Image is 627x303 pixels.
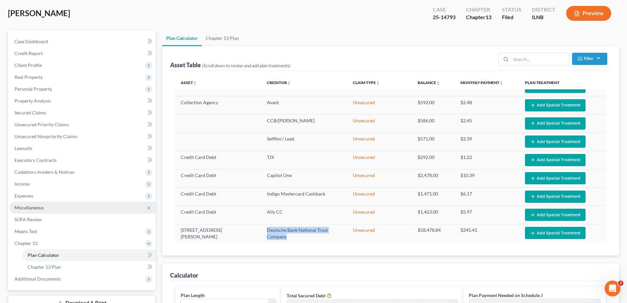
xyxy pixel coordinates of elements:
a: Unsecured Priority Claims [9,119,156,131]
td: $1,423.00 [412,206,456,224]
a: Chapter 13 Plan [22,261,156,273]
span: Expenses [14,193,33,198]
span: Lawsuits [14,145,32,151]
a: Secured Claims [9,107,156,119]
label: Total Secured Debt [287,292,326,299]
td: $2.48 [455,96,520,114]
div: Chapter [466,14,491,21]
span: Credit Report [14,50,43,56]
td: $1.22 [455,151,520,169]
div: Asset Table [170,61,290,69]
a: Monthly Paymentunfold_more [460,80,503,85]
i: unfold_more [499,81,503,85]
td: Unsecured [348,114,412,133]
span: Case Dashboard [14,39,48,44]
a: Creditorunfold_more [267,80,291,85]
a: Lawsuits [9,142,156,154]
a: Executory Contracts [9,154,156,166]
td: Unsecured [348,151,412,169]
td: $592.00 [412,96,456,114]
span: SOFA Review [14,217,42,222]
td: $1,471.00 [412,187,456,205]
div: Filed [502,14,521,21]
div: Case [433,6,456,14]
i: unfold_more [376,81,380,85]
span: Income [14,181,30,187]
a: Assetunfold_more [181,80,197,85]
span: [PERSON_NAME] [8,8,70,18]
span: (Scroll down to review and add plan treatments) [202,63,290,68]
div: Chapter [466,6,491,14]
td: $5.97 [455,206,520,224]
td: $58,478.84 [412,224,456,243]
span: Chapter 13 [14,240,38,246]
a: Plan Calculator [22,249,156,261]
span: Secured Claims [14,110,46,115]
td: CCB/[PERSON_NAME] [262,114,348,133]
button: Add Special Treatment [525,191,586,203]
a: Case Dashboard [9,36,156,47]
td: Unsecured [348,96,412,114]
td: Unsecured [348,169,412,187]
td: TJX [262,151,348,169]
span: Real Property [14,74,43,80]
span: Additional Documents [14,276,61,282]
td: $292.00 [412,151,456,169]
th: Plan Treatment [520,76,606,89]
td: Indigo Mastercard Cashback [262,187,348,205]
td: Deutsche Bank National Trust Company [262,224,348,243]
span: Unsecured Nonpriority Claims [14,134,77,139]
a: Credit Report [9,47,156,59]
td: $2.39 [455,133,520,151]
div: 25-14793 [433,14,456,21]
td: $571.00 [412,133,456,151]
td: Unsecured [348,133,412,151]
a: Balanceunfold_more [418,80,440,85]
td: Capitol One [262,169,348,187]
td: Avant [262,96,348,114]
td: $245.41 [455,224,520,243]
a: SOFA Review [9,214,156,226]
span: Codebtors Insiders & Notices [14,169,74,175]
input: Search... [511,53,569,66]
a: Claim Typeunfold_more [353,80,380,85]
td: $2.45 [455,114,520,133]
td: Credit Card Debt [175,206,262,224]
a: Property Analysis [9,95,156,107]
span: Personal Property [14,86,52,92]
td: Ally CC [262,206,348,224]
td: $6.17 [455,187,520,205]
button: Filter [572,53,607,65]
i: unfold_more [193,81,197,85]
span: Chapter 13 Plan [28,264,61,270]
button: Add Special Treatment [525,136,586,148]
td: Unsecured [348,224,412,243]
td: Unsecured [348,187,412,205]
button: Add Special Treatment [525,209,586,221]
span: Executory Contracts [14,157,57,163]
div: Status [502,6,521,14]
td: Credit Card Debt [175,187,262,205]
button: Add Special Treatment [525,172,586,184]
td: Collection Agency [175,96,262,114]
button: Add Special Treatment [525,99,586,111]
iframe: Intercom live chat [605,281,620,296]
div: ILNB [532,14,556,21]
label: Plan Payment Needed on Schedule J [469,292,543,299]
span: Means Test [14,228,37,234]
div: District [532,6,556,14]
td: Credit Card Debt [175,151,262,169]
i: unfold_more [436,81,440,85]
span: Unsecured Priority Claims [14,122,69,127]
i: unfold_more [287,81,291,85]
label: Plan Length [181,292,205,299]
span: Property Analysis [14,98,51,104]
div: Calculator [170,271,198,279]
span: 13 [485,14,491,20]
td: Selffinc/ Lead [262,133,348,151]
a: Unsecured Nonpriority Claims [9,131,156,142]
button: Preview [566,6,611,21]
td: $586.00 [412,114,456,133]
button: Add Special Treatment [525,117,586,130]
td: Credit Card Debt [175,169,262,187]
